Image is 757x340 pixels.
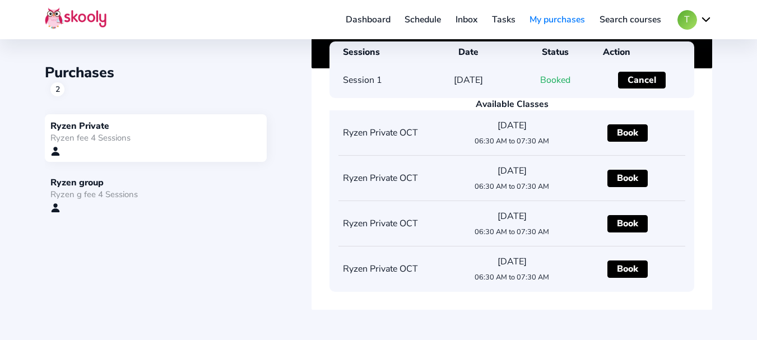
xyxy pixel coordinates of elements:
[50,176,261,189] div: Ryzen group
[45,7,106,29] img: Skooly
[512,65,599,95] div: Booked
[485,11,523,29] a: Tasks
[512,41,599,63] div: Status
[592,11,668,29] a: Search courses
[329,98,694,110] h4: Available Classes
[50,203,61,213] ion-icon: person
[454,246,570,291] div: [DATE]
[338,163,454,193] div: Ryzen Private OCT
[522,11,592,29] a: My purchases
[607,215,648,232] button: Book
[398,11,449,29] a: Schedule
[448,11,485,29] a: Inbox
[50,146,61,156] ion-icon: person
[45,63,114,82] span: Purchases
[50,120,261,132] div: Ryzen Private
[425,65,512,95] div: [DATE]
[677,10,712,30] button: Tchevron down outline
[607,170,648,187] button: Book
[459,136,565,146] p: 06:30 AM to 07:30 AM
[425,41,512,63] div: Date
[50,82,64,96] div: 2
[618,72,666,89] button: Cancel
[338,254,454,284] div: Ryzen Private OCT
[338,65,425,95] div: Session 1
[338,11,398,29] a: Dashboard
[459,181,565,192] p: 06:30 AM to 07:30 AM
[607,124,648,141] button: Book
[607,260,648,277] button: Book
[338,118,454,148] div: Ryzen Private OCT
[454,201,570,246] div: [DATE]
[338,41,425,63] div: Sessions
[454,156,570,201] div: [DATE]
[459,227,565,237] p: 06:30 AM to 07:30 AM
[50,132,261,143] div: Ryzen fee 4 Sessions
[459,272,565,282] p: 06:30 AM to 07:30 AM
[454,110,570,155] div: [DATE]
[598,41,685,63] div: Action
[50,189,261,200] div: Ryzen g fee 4 Sessions
[338,208,454,239] div: Ryzen Private OCT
